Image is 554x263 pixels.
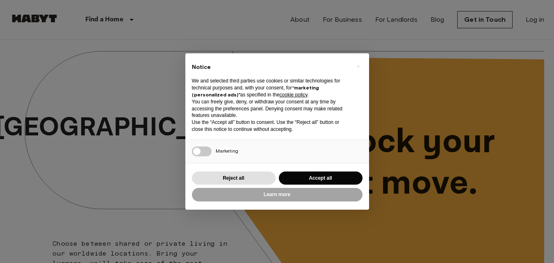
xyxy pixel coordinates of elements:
button: Reject all [192,172,276,185]
strong: “marketing (personalized ads)” [192,85,319,98]
button: Accept all [279,172,362,185]
button: Learn more [192,188,362,201]
button: Close this notice [352,60,365,73]
p: You can freely give, deny, or withdraw your consent at any time by accessing the preferences pane... [192,98,349,119]
a: cookie policy [280,92,308,98]
p: Use the “Accept all” button to consent. Use the “Reject all” button or close this notice to conti... [192,119,349,133]
p: We and selected third parties use cookies or similar technologies for technical purposes and, wit... [192,78,349,98]
h2: Notice [192,63,349,71]
span: Marketing [216,148,238,154]
span: × [357,62,360,71]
